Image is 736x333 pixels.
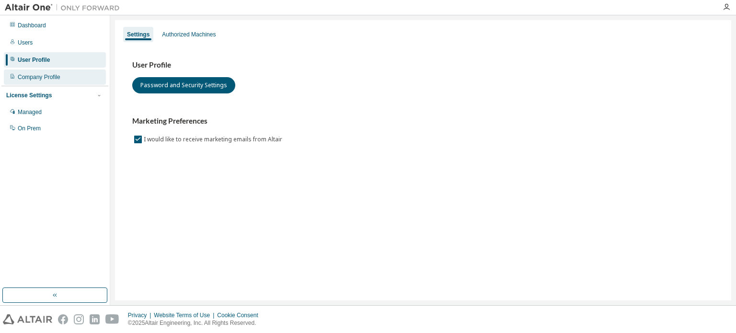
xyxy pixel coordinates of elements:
[3,314,52,324] img: altair_logo.svg
[154,311,217,319] div: Website Terms of Use
[132,116,714,126] h3: Marketing Preferences
[105,314,119,324] img: youtube.svg
[18,125,41,132] div: On Prem
[217,311,264,319] div: Cookie Consent
[58,314,68,324] img: facebook.svg
[127,31,149,38] div: Settings
[162,31,216,38] div: Authorized Machines
[18,108,42,116] div: Managed
[18,39,33,46] div: Users
[6,92,52,99] div: License Settings
[74,314,84,324] img: instagram.svg
[144,134,284,145] label: I would like to receive marketing emails from Altair
[18,56,50,64] div: User Profile
[18,22,46,29] div: Dashboard
[132,77,235,93] button: Password and Security Settings
[5,3,125,12] img: Altair One
[132,60,714,70] h3: User Profile
[18,73,60,81] div: Company Profile
[90,314,100,324] img: linkedin.svg
[128,311,154,319] div: Privacy
[128,319,264,327] p: © 2025 Altair Engineering, Inc. All Rights Reserved.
